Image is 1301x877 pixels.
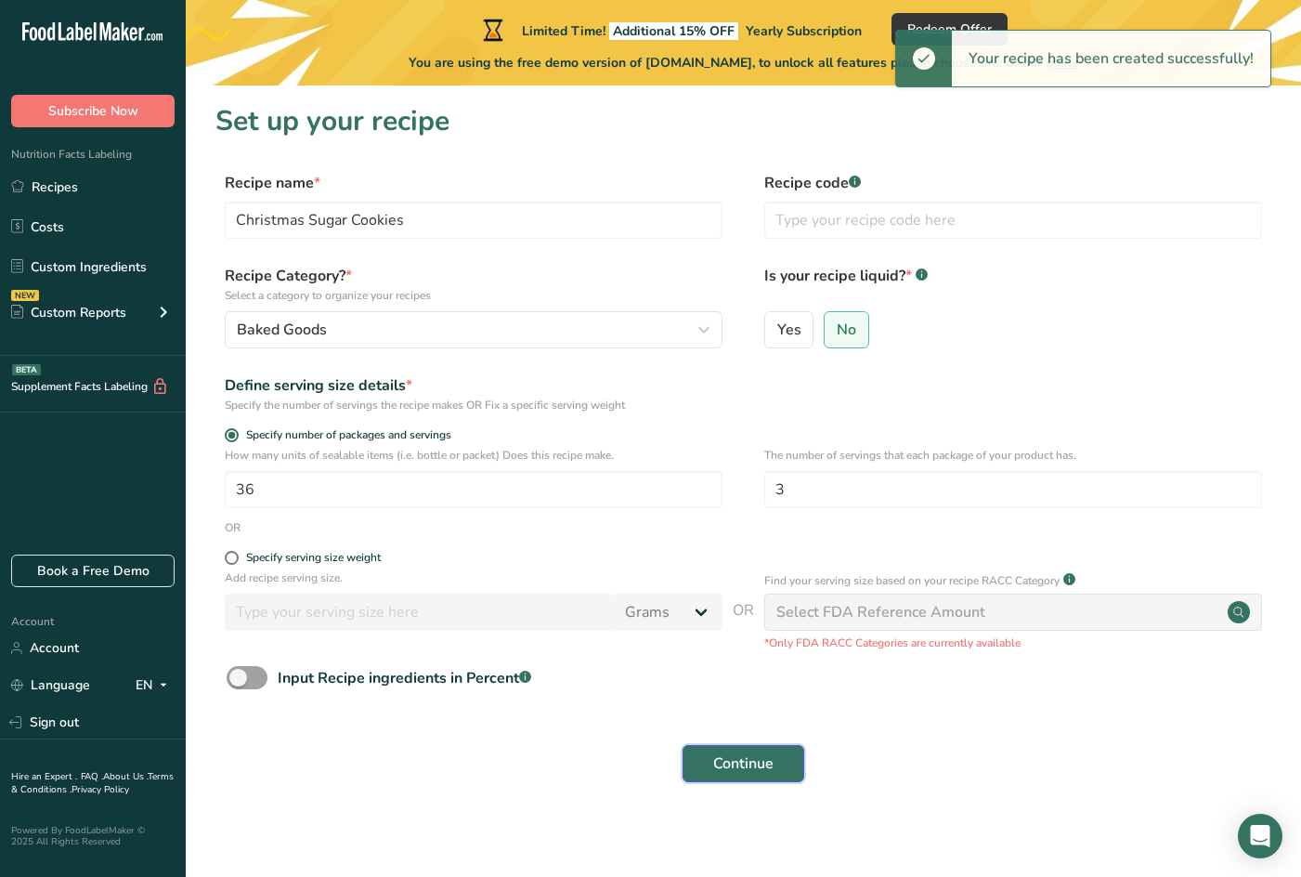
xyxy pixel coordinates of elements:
[11,770,174,796] a: Terms & Conditions .
[733,599,754,651] span: OR
[225,519,241,536] div: OR
[764,572,1060,589] p: Find your serving size based on your recipe RACC Category
[683,745,804,782] button: Continue
[225,594,614,631] input: Type your serving size here
[237,319,327,341] span: Baked Goods
[11,95,175,127] button: Subscribe Now
[952,31,1270,86] div: Your recipe has been created successfully!
[239,428,451,442] span: Specify number of packages and servings
[1238,814,1282,858] div: Open Intercom Messenger
[225,374,722,397] div: Define serving size details
[72,783,129,796] a: Privacy Policy
[11,555,175,587] a: Book a Free Demo
[215,100,1271,142] h1: Set up your recipe
[764,202,1262,239] input: Type your recipe code here
[776,601,985,623] div: Select FDA Reference Amount
[11,825,175,847] div: Powered By FoodLabelMaker © 2025 All Rights Reserved
[11,770,77,783] a: Hire an Expert .
[746,22,862,40] span: Yearly Subscription
[764,447,1262,464] p: The number of servings that each package of your product has.
[907,20,992,39] span: Redeem Offer
[891,13,1008,46] button: Redeem Offer
[225,569,722,586] p: Add recipe serving size.
[479,19,862,41] div: Limited Time!
[609,22,738,40] span: Additional 15% OFF
[136,674,175,697] div: EN
[11,290,39,301] div: NEW
[278,667,531,689] div: Input Recipe ingredients in Percent
[713,753,774,775] span: Continue
[11,669,90,701] a: Language
[12,364,41,375] div: BETA
[764,635,1262,651] p: *Only FDA RACC Categories are currently available
[48,101,138,121] span: Subscribe Now
[225,397,722,413] div: Specify the number of servings the recipe makes OR Fix a specific serving weight
[225,311,722,348] button: Baked Goods
[11,303,126,322] div: Custom Reports
[246,551,381,565] div: Specify serving size weight
[764,265,1262,304] label: Is your recipe liquid?
[225,172,722,194] label: Recipe name
[225,287,722,304] p: Select a category to organize your recipes
[225,265,722,304] label: Recipe Category?
[103,770,148,783] a: About Us .
[764,172,1262,194] label: Recipe code
[225,202,722,239] input: Type your recipe name here
[777,321,801,339] span: Yes
[409,53,1078,72] span: You are using the free demo version of [DOMAIN_NAME], to unlock all features please choose one of...
[81,770,103,783] a: FAQ .
[837,321,856,339] span: No
[225,447,722,464] p: How many units of sealable items (i.e. bottle or packet) Does this recipe make.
